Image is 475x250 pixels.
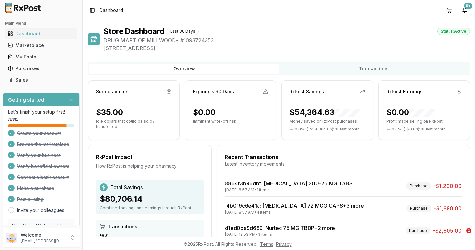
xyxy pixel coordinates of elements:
div: Last 30 Days [167,28,199,35]
p: Need help? Set up a 25 minute call with our team to set up. [12,223,70,242]
p: [EMAIL_ADDRESS][DOMAIN_NAME] [21,238,66,244]
div: My Posts [8,54,75,60]
div: 9+ [464,3,472,9]
span: Transactions [108,224,137,230]
p: Imminent write-off risk [193,119,269,124]
h3: Getting started [8,96,44,104]
div: Status: Active [437,28,470,35]
a: f4b019c6e41a: [MEDICAL_DATA] 72 MCG CAPS+3 more [225,203,364,209]
div: $0.00 [193,107,216,118]
button: Purchases [3,63,80,74]
span: 1 [466,228,471,233]
div: RxPost Savings [290,89,324,95]
button: Dashboard [3,28,80,39]
span: ( - $54,364.63 ) vs. last month [307,127,360,132]
div: Purchases [8,65,75,72]
div: $54,364.63 [290,107,360,118]
span: 88 % [8,117,18,123]
div: Purchase [406,227,430,234]
div: Expiring ≤ 90 Days [193,89,234,95]
span: ( - $0.00 ) vs. last month [404,127,446,132]
iframe: Intercom live chat [453,228,469,244]
span: Browse the marketplace [17,141,69,148]
a: Sales [5,74,77,86]
div: Latest inventory movements [225,161,462,167]
h1: Store Dashboard [103,26,164,36]
span: Make a purchase [17,185,54,192]
span: -$2,805.00 [433,227,462,234]
div: [DATE] 8:57 AM • 4 items [225,210,364,215]
div: Purchase [406,182,431,190]
span: Verify beneficial owners [17,163,69,170]
a: Dashboard [5,28,77,39]
button: 9+ [459,5,470,16]
span: DRUG MART OF MILLWOOD • # 1093724353 [103,36,470,44]
a: My Posts [5,51,77,63]
div: RxPost Earnings [386,89,423,95]
div: Sales [8,77,75,83]
div: Dashboard [8,30,75,37]
h2: Main Menu [5,21,77,26]
span: -$1,200.00 [434,182,462,190]
button: Overview [89,64,279,74]
span: Verify your business [17,152,61,159]
p: Welcome [21,232,66,238]
span: Post a listing [17,196,44,203]
div: Combined savings and earnings through RxPost [100,205,200,211]
button: My Posts [3,52,80,62]
div: RxPost Impact [96,153,204,161]
span: 0.0 % [295,127,305,132]
p: Money saved on RxPost purchases [290,119,365,124]
div: $0.00 [386,107,435,118]
div: $35.00 [96,107,123,118]
a: 8864f3b96dbf: [MEDICAL_DATA] 200-25 MG TABS [225,180,353,187]
span: Dashboard [100,7,123,14]
div: Recent Transactions [225,153,462,161]
nav: breadcrumb [100,7,123,14]
a: Invite your colleagues [17,207,64,214]
div: [DATE] 8:57 AM • 1 items [225,187,353,193]
p: Let's finish your setup first! [8,109,74,115]
div: 97 [100,231,200,240]
a: Marketplace [5,39,77,51]
a: Privacy [276,241,292,247]
span: 0.0 % [392,127,402,132]
div: How RxPost is helping your pharmacy [96,163,204,169]
span: Create your account [17,130,61,137]
span: Connect a bank account [17,174,69,181]
img: User avatar [6,233,17,243]
a: Terms [260,241,273,247]
div: Marketplace [8,42,75,48]
span: -$1,890.00 [434,204,462,212]
p: Idle dollars that could be sold / transferred [96,119,172,129]
div: Purchase [406,205,431,212]
div: Surplus Value [96,89,127,95]
span: Total Savings [110,183,143,191]
button: Transactions [279,64,469,74]
button: Marketplace [3,40,80,50]
a: d1ed0ba9d689: Nurtec 75 MG TBDP+2 more [225,225,335,231]
img: RxPost Logo [3,3,44,13]
p: Profit made selling on RxPost [386,119,462,124]
div: $80,706.14 [100,194,200,204]
span: [STREET_ADDRESS] [103,44,470,52]
button: Sales [3,75,80,85]
div: [DATE] 12:59 PM • 3 items [225,232,335,237]
a: Purchases [5,63,77,74]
